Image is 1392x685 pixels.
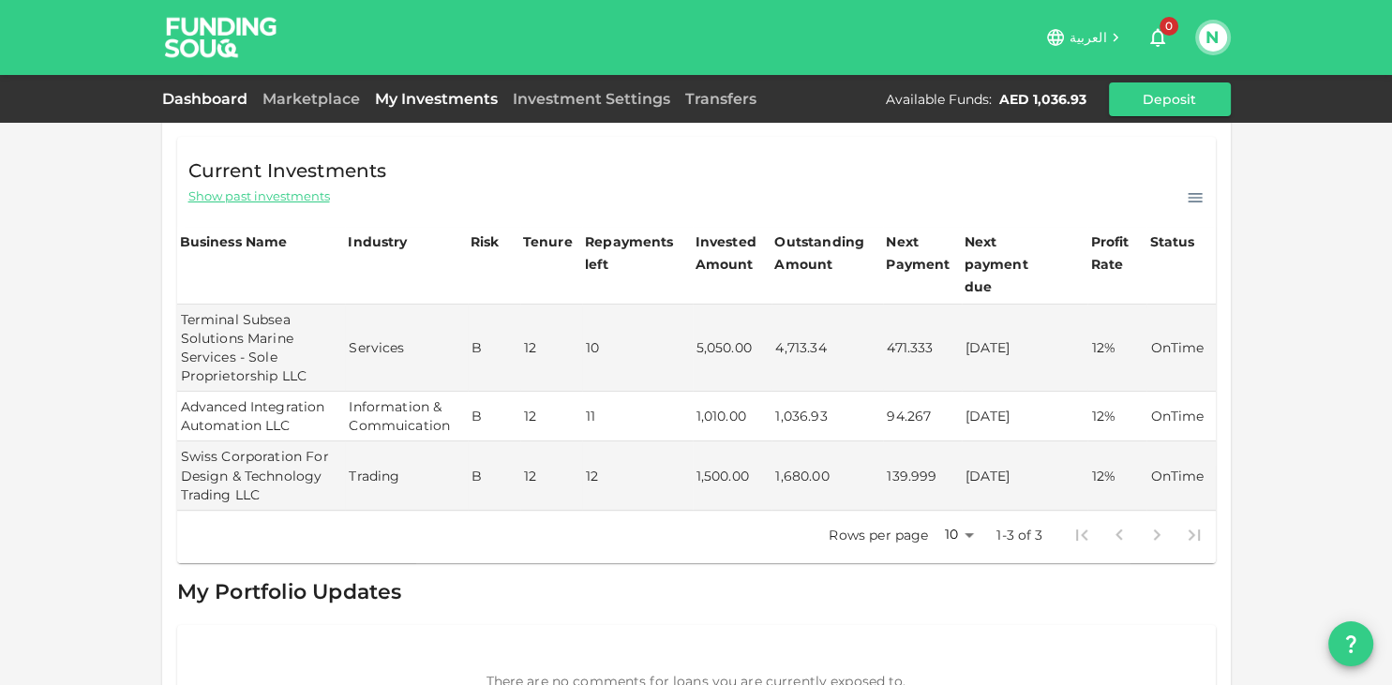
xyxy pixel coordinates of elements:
td: 139.999 [883,441,961,510]
td: Information & Commuication [345,392,467,441]
a: Investment Settings [505,90,678,108]
div: Repayments left [585,231,679,275]
td: B [468,441,520,510]
button: N [1199,23,1227,52]
div: Industry [348,231,407,253]
td: 12% [1087,441,1146,510]
td: 12% [1087,305,1146,392]
div: Outstanding Amount [774,231,868,275]
td: 12 [520,441,582,510]
td: 12 [520,305,582,392]
td: B [468,305,520,392]
td: [DATE] [962,392,1088,441]
div: Available Funds : [886,90,992,109]
a: Dashboard [162,90,255,108]
div: Tenure [523,231,573,253]
div: Risk [471,231,508,253]
td: Services [345,305,467,392]
div: 10 [935,521,980,548]
div: Status [1149,231,1196,253]
td: 1,500.00 [693,441,772,510]
div: Profit Rate [1090,231,1144,275]
td: Swiss Corporation For Design & Technology Trading LLC [177,441,346,510]
td: 1,680.00 [771,441,883,510]
td: OnTime [1146,305,1215,392]
td: Advanced Integration Automation LLC [177,392,346,441]
p: Rows per page [829,526,928,544]
div: Business Name [180,231,288,253]
a: My Investments [367,90,505,108]
a: Transfers [678,90,764,108]
td: 5,050.00 [693,305,772,392]
td: Trading [345,441,467,510]
td: 12 [582,441,693,510]
td: 12 [520,392,582,441]
td: B [468,392,520,441]
td: 1,010.00 [693,392,772,441]
a: Marketplace [255,90,367,108]
div: Next Payment [886,231,958,275]
td: 10 [582,305,693,392]
button: question [1328,621,1373,666]
td: OnTime [1146,392,1215,441]
td: 471.333 [883,305,961,392]
div: Invested Amount [696,231,770,275]
span: My Portfolio Updates [177,579,402,604]
div: Next payment due [965,231,1058,298]
td: [DATE] [962,441,1088,510]
span: Current Investments [188,156,387,186]
td: 11 [582,392,693,441]
td: Terminal Subsea Solutions Marine Services - Sole Proprietorship LLC [177,305,346,392]
p: 1-3 of 3 [996,526,1042,544]
span: Show past investments [188,187,330,205]
button: 0 [1139,19,1176,56]
button: Deposit [1109,82,1231,116]
td: 4,713.34 [771,305,883,392]
td: 1,036.93 [771,392,883,441]
td: 94.267 [883,392,961,441]
span: العربية [1070,29,1107,46]
td: 12% [1087,392,1146,441]
td: [DATE] [962,305,1088,392]
td: OnTime [1146,441,1215,510]
div: AED 1,036.93 [999,90,1086,109]
span: 0 [1160,17,1178,36]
